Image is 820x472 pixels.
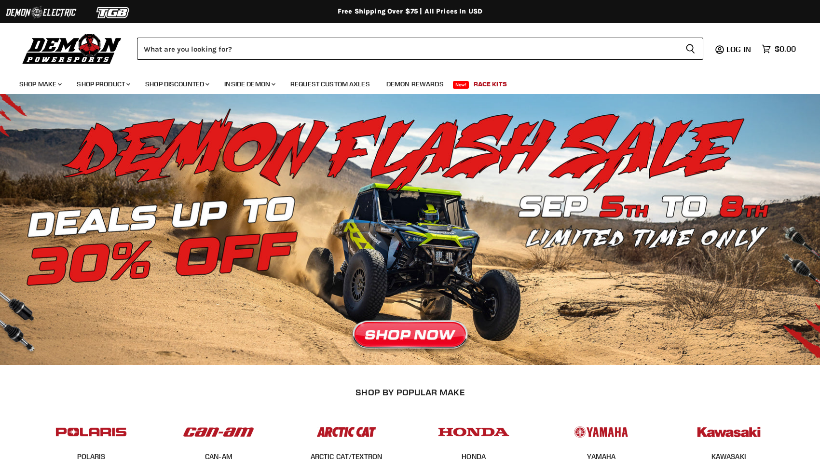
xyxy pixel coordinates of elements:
img: TGB Logo 2 [77,3,150,22]
span: Log in [726,44,751,54]
span: $0.00 [775,44,796,54]
img: POPULAR_MAKE_logo_2_dba48cf1-af45-46d4-8f73-953a0f002620.jpg [54,418,129,447]
ul: Main menu [12,70,793,94]
a: Shop Discounted [138,74,215,94]
a: ARCTIC CAT/TEXTRON [311,452,383,461]
img: Demon Powersports [19,31,125,66]
a: Demon Rewards [379,74,451,94]
img: POPULAR_MAKE_logo_4_4923a504-4bac-4306-a1be-165a52280178.jpg [436,418,511,447]
a: POLARIS [77,452,105,461]
a: CAN-AM [205,452,232,461]
img: POPULAR_MAKE_logo_1_adc20308-ab24-48c4-9fac-e3c1a623d575.jpg [181,418,256,447]
h2: SHOP BY POPULAR MAKE [36,387,784,397]
a: Race Kits [466,74,514,94]
span: CAN-AM [205,452,232,462]
span: ARCTIC CAT/TEXTRON [311,452,383,462]
a: Shop Make [12,74,68,94]
a: Request Custom Axles [283,74,377,94]
div: Free Shipping Over $75 | All Prices In USD [24,7,796,16]
a: KAWASAKI [711,452,746,461]
a: Log in [722,45,757,54]
input: Search [137,38,678,60]
a: YAMAHA [587,452,616,461]
img: POPULAR_MAKE_logo_3_027535af-6171-4c5e-a9bc-f0eccd05c5d6.jpg [309,418,384,447]
span: YAMAHA [587,452,616,462]
img: Demon Electric Logo 2 [5,3,77,22]
button: Search [678,38,703,60]
img: POPULAR_MAKE_logo_6_76e8c46f-2d1e-4ecc-b320-194822857d41.jpg [691,418,766,447]
span: New! [453,81,469,89]
span: HONDA [462,452,486,462]
form: Product [137,38,703,60]
a: Inside Demon [217,74,281,94]
a: Shop Product [69,74,136,94]
a: $0.00 [757,42,801,56]
a: HONDA [462,452,486,461]
span: POLARIS [77,452,105,462]
span: KAWASAKI [711,452,746,462]
img: POPULAR_MAKE_logo_5_20258e7f-293c-4aac-afa8-159eaa299126.jpg [563,418,639,447]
